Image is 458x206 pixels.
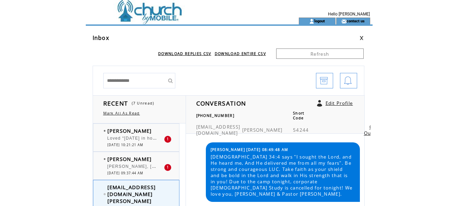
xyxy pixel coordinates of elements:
[293,111,305,120] span: Short Code
[164,164,171,171] div: 1
[344,73,352,89] img: bell.png
[104,158,106,160] img: bulletFull.png
[196,124,240,136] span: [EMAIL_ADDRESS][DOMAIN_NAME]
[93,34,109,42] span: Inbox
[132,101,154,106] span: (7 Unread)
[107,155,152,162] span: [PERSON_NAME]
[107,143,143,147] span: [DATE] 10:21:21 AM
[317,100,322,107] a: Click to edit user profile
[364,124,379,136] a: Opt Out
[341,19,347,24] img: contact_us_icon.gif
[314,19,325,23] a: logout
[103,99,128,107] span: RECENT
[347,19,365,23] a: contact us
[103,111,140,116] a: Mark All As Read
[328,12,370,17] span: Hello [PERSON_NAME]
[164,136,171,143] div: 1
[320,73,328,89] img: archive.png
[326,100,353,106] a: Edit Profile
[165,73,175,88] input: Submit
[196,99,246,107] span: CONVERSATION
[211,147,289,152] span: [PERSON_NAME] [DATE] 08:49:48 AM
[104,130,106,132] img: bulletFull.png
[107,162,273,169] span: [PERSON_NAME], [PERSON_NAME][EMAIL_ADDRESS][DOMAIN_NAME]
[276,48,364,59] a: Refresh
[158,51,211,56] a: DOWNLOAD REPLIES CSV
[242,127,283,133] span: [PERSON_NAME]
[107,171,143,175] span: [DATE] 09:37:44 AM
[309,19,314,24] img: account_icon.gif
[293,127,309,133] span: 54244
[211,154,355,197] span: [DEMOGRAPHIC_DATA] 34:4 says "I sought the Lord, and He heard me, And He delivered me from all my...
[196,113,235,118] span: [PHONE_NUMBER]
[215,51,266,56] a: DOWNLOAD ENTIRE CSV
[107,127,152,134] span: [PERSON_NAME]
[107,184,156,204] span: [EMAIL_ADDRESS][DOMAIN_NAME] [PERSON_NAME]
[104,193,106,195] img: bulletEmpty.png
